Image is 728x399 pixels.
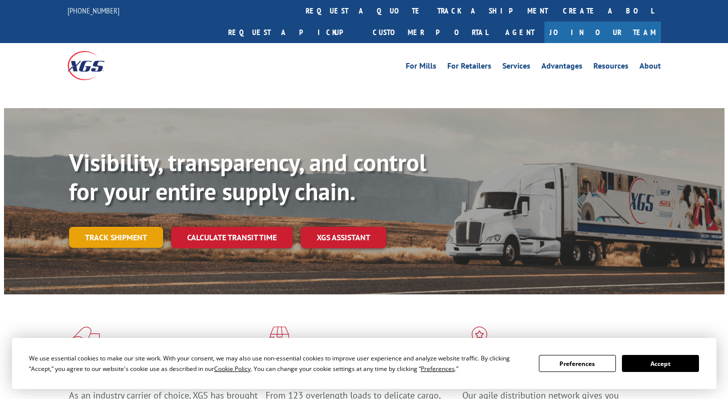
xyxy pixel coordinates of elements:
a: Track shipment [69,227,163,248]
button: Preferences [539,355,616,372]
img: xgs-icon-flagship-distribution-model-red [462,326,497,352]
a: XGS ASSISTANT [301,227,386,248]
a: Request a pickup [221,22,365,43]
a: Services [502,62,530,73]
img: xgs-icon-focused-on-flooring-red [266,326,289,352]
a: Advantages [541,62,582,73]
img: xgs-icon-total-supply-chain-intelligence-red [69,326,100,352]
button: Accept [622,355,699,372]
a: Calculate transit time [171,227,293,248]
a: Customer Portal [365,22,495,43]
span: Cookie Policy [214,364,251,373]
a: For Mills [406,62,436,73]
a: For Retailers [447,62,491,73]
div: We use essential cookies to make our site work. With your consent, we may also use non-essential ... [29,353,527,374]
a: [PHONE_NUMBER] [68,6,120,16]
a: About [639,62,661,73]
span: Preferences [421,364,455,373]
a: Agent [495,22,544,43]
a: Join Our Team [544,22,661,43]
a: Resources [593,62,628,73]
div: Cookie Consent Prompt [12,338,716,389]
b: Visibility, transparency, and control for your entire supply chain. [69,147,426,207]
